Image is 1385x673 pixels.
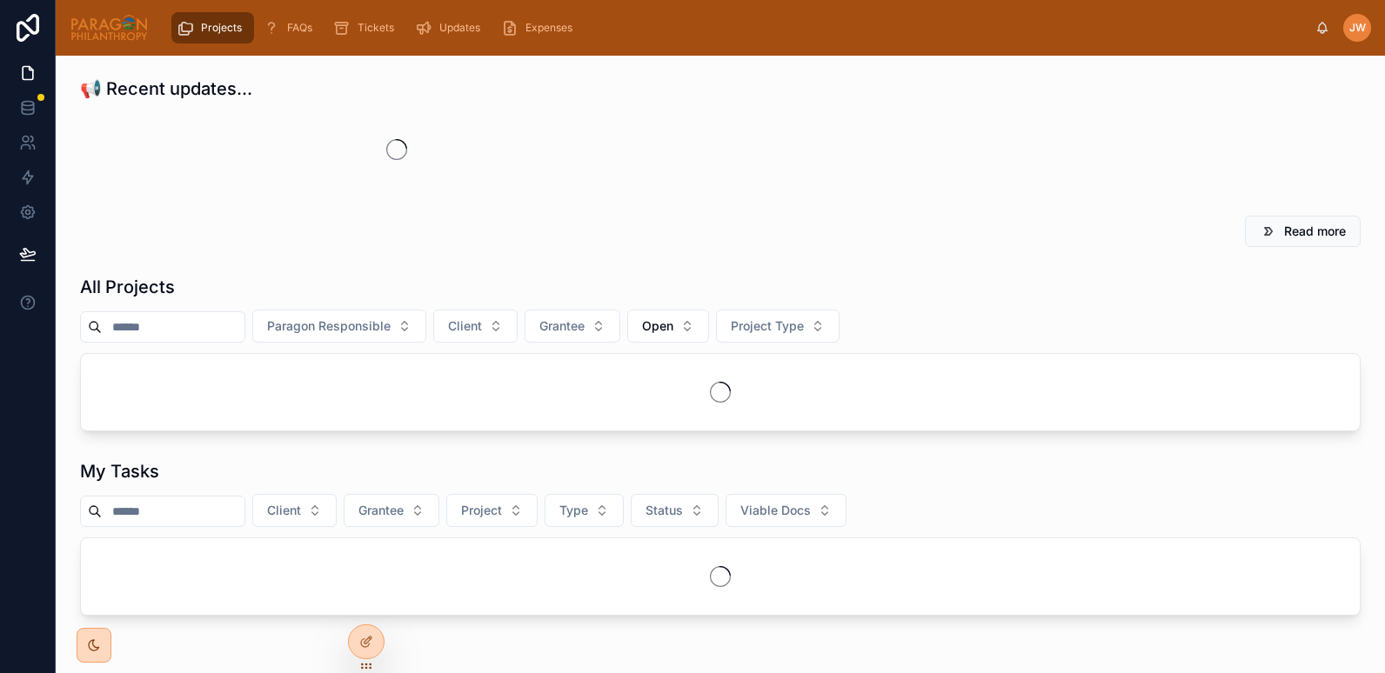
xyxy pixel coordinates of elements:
[446,494,538,527] button: Select Button
[344,494,439,527] button: Select Button
[358,21,394,35] span: Tickets
[433,310,518,343] button: Select Button
[358,502,404,519] span: Grantee
[80,77,252,101] h1: 📢 Recent updates...
[258,12,325,43] a: FAQs
[545,494,624,527] button: Select Button
[627,310,709,343] button: Select Button
[252,494,337,527] button: Select Button
[525,21,572,35] span: Expenses
[410,12,492,43] a: Updates
[287,21,312,35] span: FAQs
[461,502,502,519] span: Project
[525,310,620,343] button: Select Button
[267,317,391,335] span: Paragon Responsible
[267,502,301,519] span: Client
[80,275,175,299] h1: All Projects
[646,502,683,519] span: Status
[642,317,673,335] span: Open
[726,494,846,527] button: Select Button
[171,12,254,43] a: Projects
[716,310,840,343] button: Select Button
[448,317,482,335] span: Client
[731,317,804,335] span: Project Type
[1349,21,1366,35] span: JW
[439,21,480,35] span: Updates
[80,459,159,483] h1: My Tasks
[201,21,242,35] span: Projects
[496,12,585,43] a: Expenses
[1284,223,1346,240] span: Read more
[252,310,426,343] button: Select Button
[559,502,588,519] span: Type
[163,9,1315,47] div: scrollable content
[70,14,149,42] img: App logo
[328,12,406,43] a: Tickets
[740,502,811,519] span: Viable Docs
[539,317,585,335] span: Grantee
[631,494,719,527] button: Select Button
[1245,216,1361,247] button: Read more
